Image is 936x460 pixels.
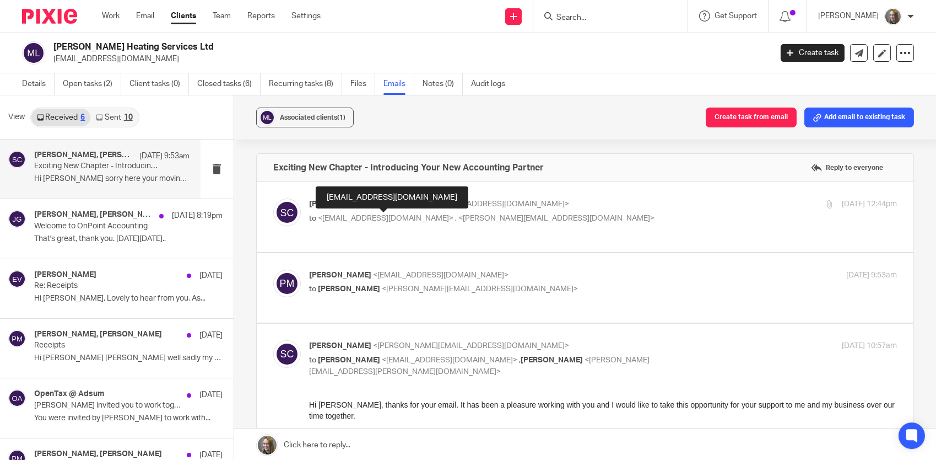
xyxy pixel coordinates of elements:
p: [DATE] [199,389,223,400]
h4: Exciting New Chapter - Introducing Your New Accounting Partner [273,162,544,173]
span: , [519,356,521,364]
a: [DOMAIN_NAME] [8,247,71,256]
span: <[EMAIL_ADDRESS][DOMAIN_NAME]> [318,215,453,222]
button: Add email to existing task [804,108,914,127]
img: Pixie [22,9,77,24]
a: [PERSON_NAME][EMAIL_ADDRESS][DOMAIN_NAME] [78,247,275,256]
a: Notes (0) [423,73,463,95]
h4: OpenTax @ Adsum [34,389,104,399]
span: [PERSON_NAME] [521,356,583,364]
span: Get Support [715,12,757,20]
span: [PERSON_NAME] [309,271,371,279]
span: Associated clients [280,114,345,121]
h4: [PERSON_NAME], [PERSON_NAME], [PERSON_NAME] [34,210,154,220]
span: (1) [337,114,345,121]
span: <[EMAIL_ADDRESS][DOMAIN_NAME]> [373,271,508,279]
span: View [8,111,25,123]
button: Create task from email [706,108,797,127]
span: <[PERSON_NAME][EMAIL_ADDRESS][DOMAIN_NAME]> [373,200,569,208]
img: svg%3E [22,41,45,65]
div: 6 [80,114,85,121]
span: to [309,285,316,293]
a: Files [350,73,375,95]
a: Audit logs [471,73,513,95]
img: svg%3E [273,340,301,368]
a: Client tasks (0) [129,73,189,95]
a: Received6 [31,109,90,126]
h4: [PERSON_NAME], [PERSON_NAME] [34,330,162,339]
span: , [455,215,457,222]
img: Emma%201.jpg [884,8,902,25]
p: [EMAIL_ADDRESS][DOMAIN_NAME] [53,54,764,65]
button: Associated clients(1) [256,108,354,127]
p: Hi [PERSON_NAME] [PERSON_NAME] well sadly my mother passed... [34,354,223,363]
a: Closed tasks (6) [197,73,261,95]
div: 10 [124,114,133,121]
a: Clients [171,10,196,22]
a: Reports [247,10,275,22]
span: <[PERSON_NAME][EMAIL_ADDRESS][DOMAIN_NAME]> [382,285,578,293]
a: here [120,213,135,222]
p: Hi [PERSON_NAME] sorry here your moving just wanted to... [34,174,190,184]
a: Create task [781,44,845,62]
p: [PERSON_NAME] [818,10,879,22]
p: Welcome to OnPoint Accounting [34,222,185,231]
p: [DATE] 9:53am [139,151,190,162]
p: [DATE] 8:19pm [172,210,223,221]
img: svg%3E [273,199,301,226]
img: svg%3E [8,210,26,228]
p: [DATE] 9:53am [846,270,897,281]
p: Exciting New Chapter - Introducing Your New Accounting Partner [34,162,158,171]
a: Emails [383,73,414,95]
img: svg%3E [8,330,26,347]
div: [EMAIL_ADDRESS][DOMAIN_NAME] [316,186,468,208]
img: svg%3E [259,109,275,126]
a: Sent10 [90,109,138,126]
span: <[PERSON_NAME][EMAIL_ADDRESS][PERSON_NAME][DOMAIN_NAME]> [309,356,650,376]
span: to [309,215,316,222]
h4: [PERSON_NAME], [PERSON_NAME] [34,151,134,160]
img: svg%3E [8,389,26,407]
a: Details [22,73,55,95]
p: [DATE] 10:57am [842,340,897,352]
label: Reply to everyone [808,159,886,176]
h4: [PERSON_NAME] [34,270,96,280]
span: <[PERSON_NAME][EMAIL_ADDRESS][DOMAIN_NAME]> [373,342,569,350]
span: [PERSON_NAME] [309,342,371,350]
p: [PERSON_NAME] invited you to work together in OpenTax [34,401,185,410]
img: svg%3E [8,151,26,168]
p: That's great, thank you. [DATE][DATE].. [34,234,223,244]
a: Team [213,10,231,22]
input: Search [555,13,654,23]
a: Recurring tasks (8) [269,73,342,95]
span: [PERSON_NAME] [318,285,380,293]
span: <[EMAIL_ADDRESS][DOMAIN_NAME]> [382,356,517,364]
h4: [PERSON_NAME], [PERSON_NAME] [34,450,162,459]
p: [DATE] [199,330,223,341]
img: svg%3E [8,270,26,288]
a: Open tasks (2) [63,73,121,95]
a: Work [102,10,120,22]
p: Re: Receipts [34,281,185,291]
a: Email [136,10,154,22]
p: [DATE] [199,270,223,281]
span: [PERSON_NAME] [318,356,380,364]
p: Receipts [34,341,185,350]
h2: [PERSON_NAME] Heating Services Ltd [53,41,622,53]
span: to [309,356,316,364]
img: svg%3E [273,270,301,297]
p: You were invited by [PERSON_NAME] to work with... [34,414,223,423]
span: <[PERSON_NAME][EMAIL_ADDRESS][DOMAIN_NAME]> [458,215,654,222]
p: [DATE] 12:44pm [842,199,897,210]
a: Settings [291,10,321,22]
span: [PERSON_NAME] [309,200,371,208]
p: Hi [PERSON_NAME], Lovely to hear from you. As... [34,294,223,303]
